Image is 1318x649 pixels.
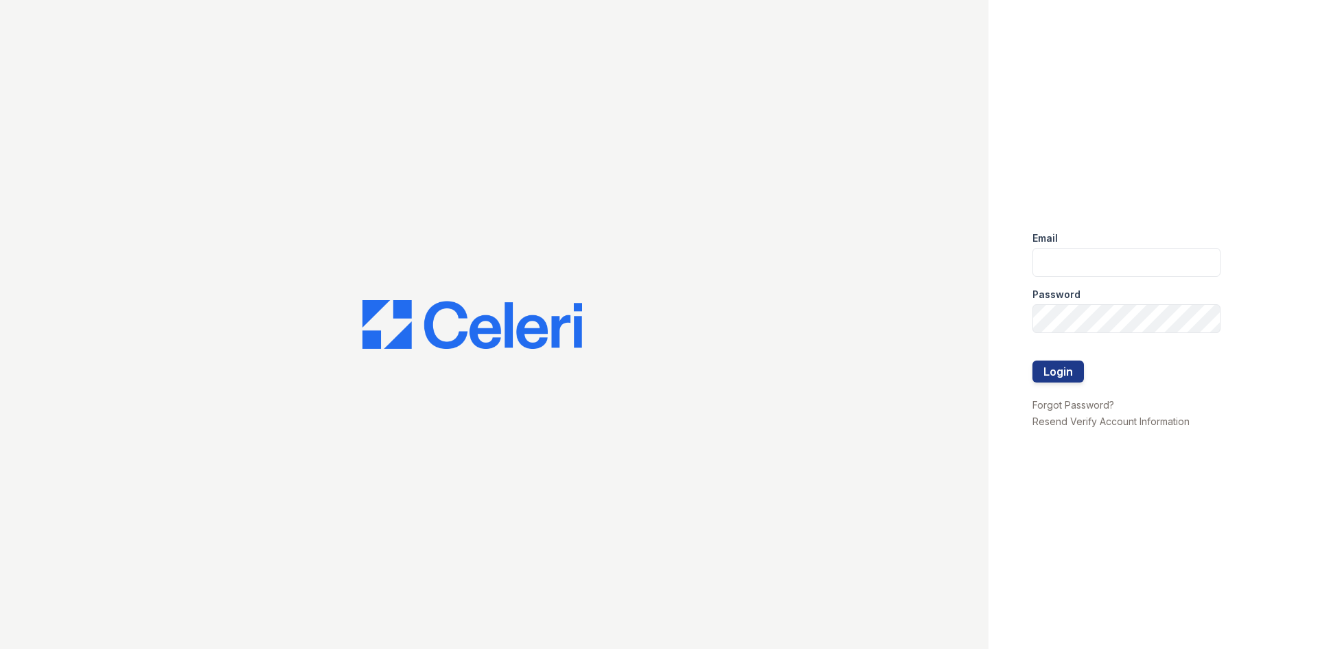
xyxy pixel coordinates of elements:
[362,300,582,350] img: CE_Logo_Blue-a8612792a0a2168367f1c8372b55b34899dd931a85d93a1a3d3e32e68fde9ad4.png
[1032,399,1114,411] a: Forgot Password?
[1032,361,1084,383] button: Login
[1032,415,1190,427] a: Resend Verify Account Information
[1032,288,1080,301] label: Password
[1032,231,1058,245] label: Email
